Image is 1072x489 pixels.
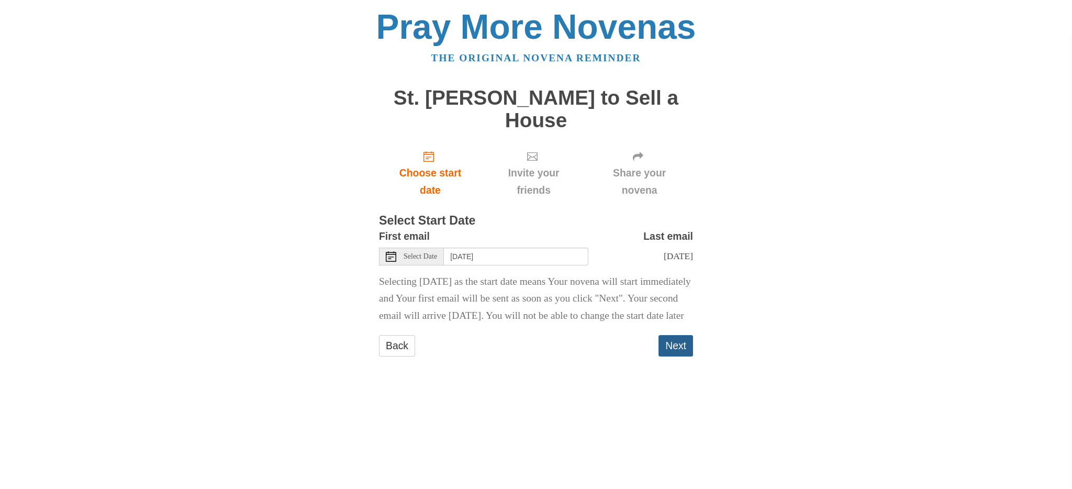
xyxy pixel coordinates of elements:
[586,142,693,204] div: Click "Next" to confirm your start date first.
[596,164,683,199] span: Share your novena
[379,142,482,204] a: Choose start date
[376,7,696,46] a: Pray More Novenas
[379,273,693,325] p: Selecting [DATE] as the start date means Your novena will start immediately and Your first email ...
[444,248,588,265] input: Use the arrow keys to pick a date
[643,228,693,245] label: Last email
[492,164,575,199] span: Invite your friends
[658,335,693,357] button: Next
[379,228,430,245] label: First email
[379,335,415,357] a: Back
[379,87,693,131] h1: St. [PERSON_NAME] to Sell a House
[404,253,437,260] span: Select Date
[379,214,693,228] h3: Select Start Date
[389,164,471,199] span: Choose start date
[431,52,641,63] a: The original novena reminder
[664,251,693,261] span: [DATE]
[482,142,586,204] div: Click "Next" to confirm your start date first.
